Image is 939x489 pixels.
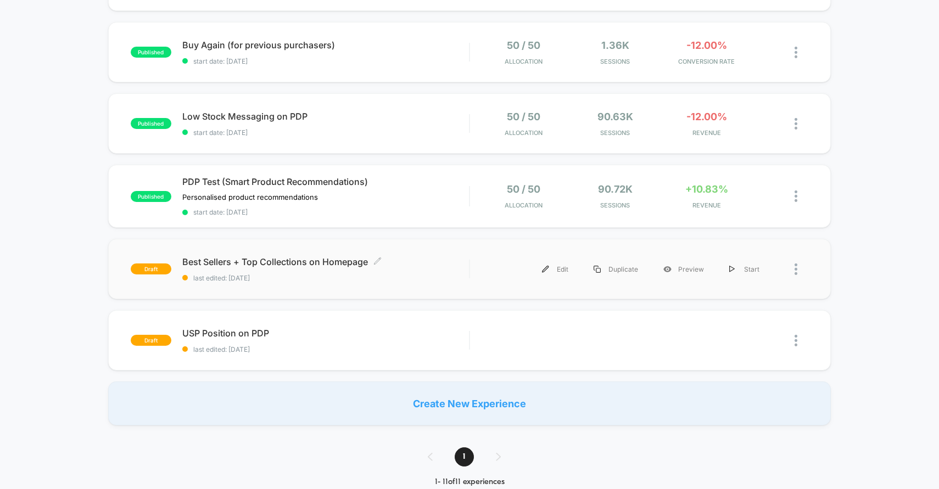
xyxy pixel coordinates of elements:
[182,208,470,216] span: start date: [DATE]
[686,40,727,51] span: -12.00%
[505,201,543,209] span: Allocation
[663,58,749,65] span: CONVERSION RATE
[131,47,171,58] span: published
[131,335,171,346] span: draft
[505,58,543,65] span: Allocation
[507,40,540,51] span: 50 / 50
[108,381,831,425] div: Create New Experience
[417,477,523,487] div: 1 - 11 of 11 experiences
[663,129,749,137] span: REVENUE
[131,263,171,274] span: draft
[529,257,581,282] div: Edit
[597,111,633,122] span: 90.63k
[505,129,543,137] span: Allocation
[182,176,470,187] span: PDP Test (Smart Product Recommendations)
[729,266,735,273] img: menu
[594,266,601,273] img: menu
[182,328,470,339] span: USP Position on PDP
[572,201,658,209] span: Sessions
[131,118,171,129] span: published
[598,183,633,195] span: 90.72k
[182,40,470,50] span: Buy Again (for previous purchasers)
[795,118,797,130] img: close
[795,190,797,202] img: close
[717,257,772,282] div: Start
[663,201,749,209] span: REVENUE
[685,183,728,195] span: +10.83%
[572,129,658,137] span: Sessions
[601,40,629,51] span: 1.36k
[507,111,540,122] span: 50 / 50
[795,47,797,58] img: close
[182,128,470,137] span: start date: [DATE]
[795,263,797,275] img: close
[651,257,717,282] div: Preview
[795,335,797,346] img: close
[507,183,540,195] span: 50 / 50
[182,193,318,201] span: Personalised product recommendations
[182,345,470,353] span: last edited: [DATE]
[182,57,470,65] span: start date: [DATE]
[581,257,651,282] div: Duplicate
[455,447,474,466] span: 1
[131,191,171,202] span: published
[182,256,470,267] span: Best Sellers + Top Collections on Homepage
[572,58,658,65] span: Sessions
[182,274,470,282] span: last edited: [DATE]
[542,266,549,273] img: menu
[686,111,727,122] span: -12.00%
[182,111,470,122] span: Low Stock Messaging on PDP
